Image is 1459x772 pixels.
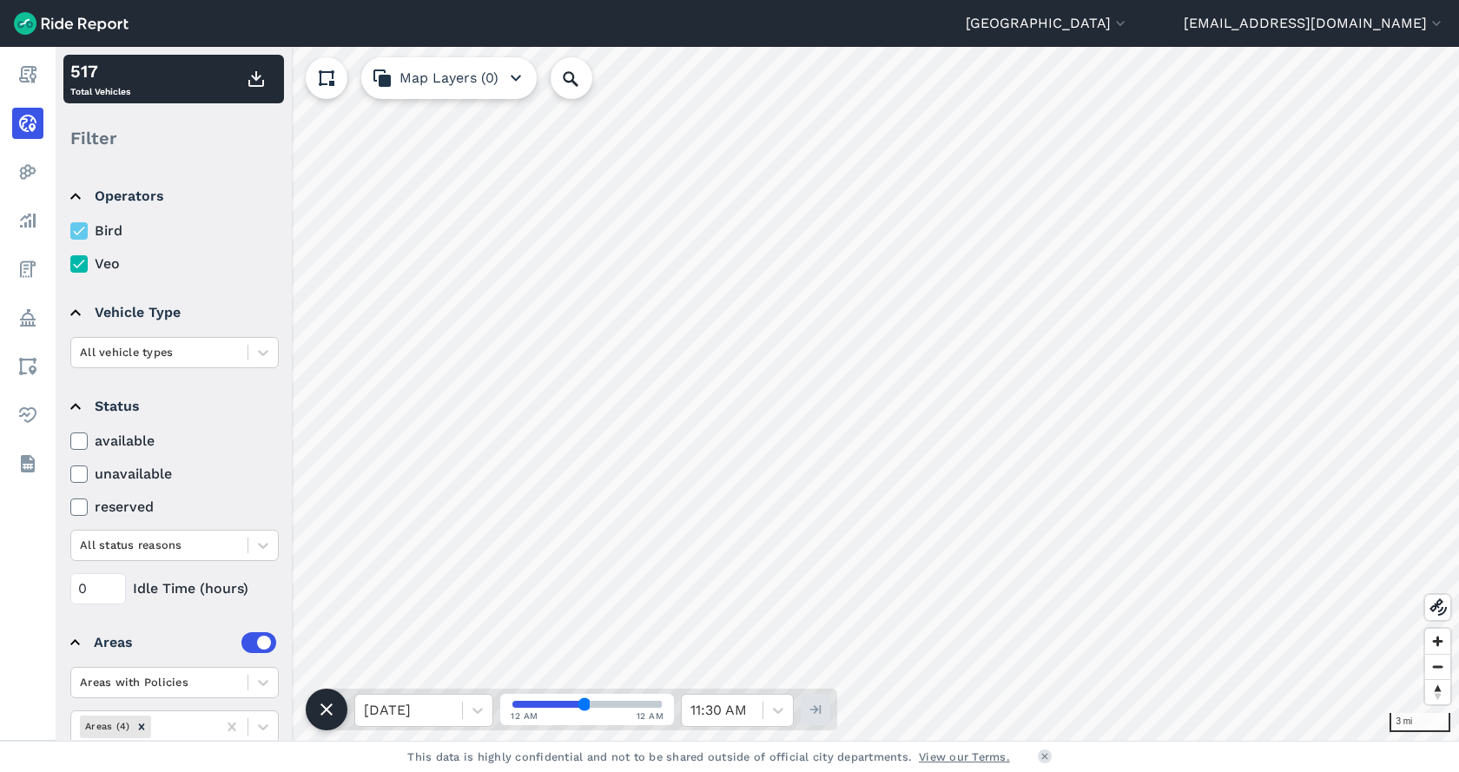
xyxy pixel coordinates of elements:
[63,111,284,165] div: Filter
[70,497,279,518] label: reserved
[14,12,129,35] img: Ride Report
[70,58,130,84] div: 517
[70,464,279,485] label: unavailable
[12,351,43,382] a: Areas
[70,172,276,221] summary: Operators
[132,716,151,737] div: Remove Areas (4)
[56,47,1459,741] canvas: Map
[12,254,43,285] a: Fees
[361,57,537,99] button: Map Layers (0)
[70,254,279,274] label: Veo
[1425,629,1450,654] button: Zoom in
[70,382,276,431] summary: Status
[1390,713,1450,732] div: 3 mi
[12,448,43,479] a: Datasets
[12,205,43,236] a: Analyze
[12,302,43,333] a: Policy
[12,108,43,139] a: Realtime
[12,399,43,431] a: Health
[70,573,279,604] div: Idle Time (hours)
[70,58,130,100] div: Total Vehicles
[70,431,279,452] label: available
[637,709,664,723] span: 12 AM
[1184,13,1445,34] button: [EMAIL_ADDRESS][DOMAIN_NAME]
[12,156,43,188] a: Heatmaps
[70,618,276,667] summary: Areas
[551,57,620,99] input: Search Location or Vehicles
[966,13,1129,34] button: [GEOGRAPHIC_DATA]
[12,59,43,90] a: Report
[511,709,538,723] span: 12 AM
[1425,654,1450,679] button: Zoom out
[919,749,1010,765] a: View our Terms.
[70,288,276,337] summary: Vehicle Type
[70,221,279,241] label: Bird
[1425,679,1450,704] button: Reset bearing to north
[94,632,276,653] div: Areas
[80,716,132,737] div: Areas (4)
